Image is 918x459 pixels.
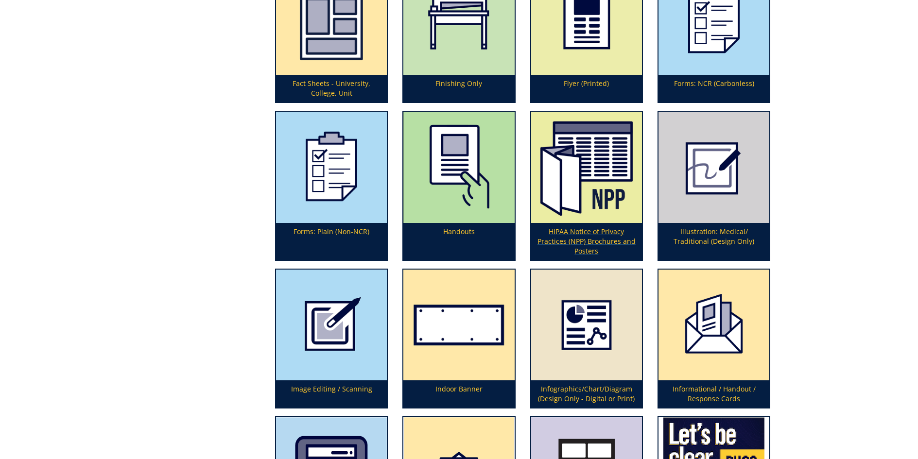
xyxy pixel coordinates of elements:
a: Forms: Plain (Non-NCR) [276,112,387,259]
img: illustration-594922f2aac2d7.82608901.png [658,112,769,222]
a: Handouts [403,112,514,259]
p: Fact Sheets - University, College, Unit [276,75,387,102]
p: Indoor Banner [403,380,514,408]
a: HIPAA Notice of Privacy Practices (NPP) Brochures and Posters [531,112,642,259]
p: HIPAA Notice of Privacy Practices (NPP) Brochures and Posters [531,223,642,260]
img: cardsproducticon-5990f4cab40f06.42393090.png [658,270,769,380]
img: image-editing-5949231040edd3.21314940.png [276,270,387,380]
img: forms-icon-5990f644d83108.76750562.png [276,112,387,222]
p: Flyer (Printed) [531,75,642,102]
p: Forms: Plain (Non-NCR) [276,223,387,260]
a: Informational / Handout / Response Cards [658,270,769,408]
a: Illustration: Medical/ Traditional (Design Only) [658,112,769,259]
a: Indoor Banner [403,270,514,408]
a: Image Editing / Scanning [276,270,387,408]
p: Handouts [403,223,514,260]
img: indoor-banner-594923681c52c5.63377287.png [403,270,514,380]
p: Finishing Only [403,75,514,102]
img: infographics-5949253cb6e9e1.58496165.png [531,270,642,380]
p: Forms: NCR (Carbonless) [658,75,769,102]
img: hipaa%20notice%20of%20privacy%20practices%20brochures%20and%20posters-64bff8af764eb2.37019104.png [531,112,642,222]
p: Image Editing / Scanning [276,380,387,408]
a: Infographics/Chart/Diagram (Design Only - Digital or Print) [531,270,642,408]
p: Infographics/Chart/Diagram (Design Only - Digital or Print) [531,380,642,408]
img: handouts-syllabi-5a5662ba7515c9.26193872.png [403,112,514,222]
p: Illustration: Medical/ Traditional (Design Only) [658,223,769,260]
p: Informational / Handout / Response Cards [658,380,769,408]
